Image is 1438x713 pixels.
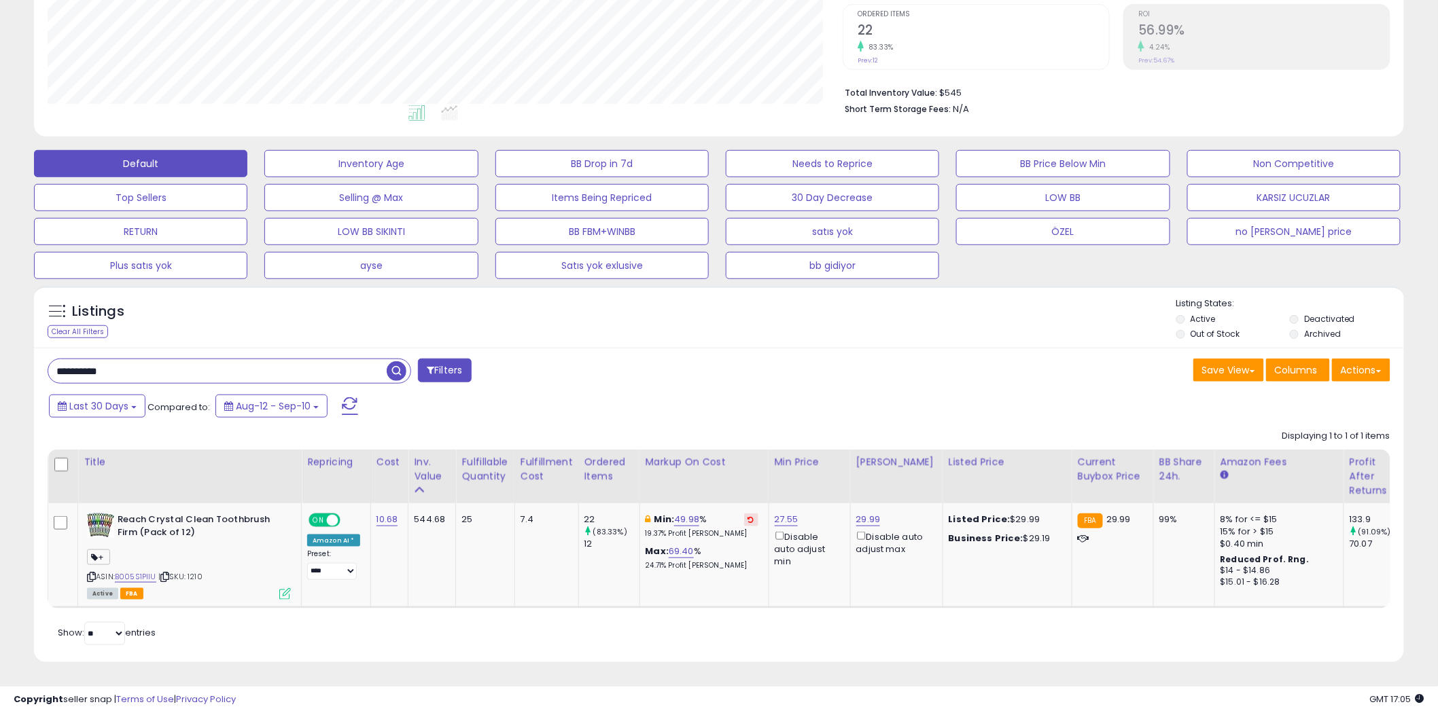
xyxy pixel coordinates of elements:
button: no [PERSON_NAME] price [1187,218,1401,245]
button: Top Sellers [34,184,247,211]
div: [PERSON_NAME] [856,455,937,469]
button: BB Drop in 7d [495,150,709,177]
div: Cost [376,455,403,469]
div: BB Share 24h. [1159,455,1209,483]
button: Items Being Repriced [495,184,709,211]
div: $29.19 [949,532,1062,545]
button: LOW BB SIKINTI [264,218,478,245]
button: ayse [264,252,478,279]
h5: Listings [72,302,124,321]
div: 15% for > $15 [1221,526,1333,538]
button: Plus satıs yok [34,252,247,279]
div: Repricing [307,455,365,469]
button: Inventory Age [264,150,478,177]
small: (91.09%) [1358,526,1391,537]
a: 69.40 [669,545,694,558]
span: 29.99 [1106,513,1131,526]
button: Columns [1266,359,1330,382]
div: $15.01 - $16.28 [1221,577,1333,588]
button: BB FBM+WINBB [495,218,709,245]
a: Privacy Policy [176,693,236,706]
i: Revert to store-level Min Markup [748,516,754,523]
h2: 22 [858,22,1109,41]
img: 61rAE86FfBL._SL40_.jpg [87,513,114,538]
div: Fulfillable Quantity [461,455,508,483]
span: Ordered Items [858,11,1109,18]
button: Default [34,150,247,177]
div: 544.68 [414,513,445,526]
small: Amazon Fees. [1221,469,1229,481]
button: Actions [1332,359,1390,382]
button: Last 30 Days [49,395,145,418]
a: Terms of Use [116,693,174,706]
div: Inv. value [414,455,450,483]
a: 49.98 [674,513,699,526]
div: $14 - $14.86 [1221,565,1333,577]
div: ASIN: [87,513,291,598]
button: Save View [1193,359,1264,382]
button: Aug-12 - Sep-10 [215,395,328,418]
div: 22 [584,513,639,526]
small: (83.33%) [593,526,627,537]
label: Deactivated [1304,313,1355,325]
button: bb gidiyor [726,252,939,279]
i: This overrides the store level min markup for this listing [646,515,651,524]
span: ON [310,515,327,526]
div: 25 [461,513,504,526]
small: 4.24% [1144,42,1170,52]
a: B005S1PIIU [115,571,156,583]
span: | SKU: 1210 [158,571,203,582]
div: Listed Price [949,455,1066,469]
button: Filters [418,359,471,382]
small: Prev: 54.67% [1138,56,1174,65]
div: Clear All Filters [48,325,108,338]
span: Aug-12 - Sep-10 [236,399,311,413]
a: 27.55 [775,513,799,526]
button: RETURN [34,218,247,245]
div: Fulfillment Cost [521,455,573,483]
div: Disable auto adjust max [856,529,932,555]
b: Total Inventory Value: [845,87,937,98]
div: seller snap | | [14,693,236,706]
b: Min: [654,513,675,526]
div: % [646,513,758,538]
p: 19.37% Profit [PERSON_NAME] [646,529,758,538]
div: % [646,545,758,570]
th: The percentage added to the cost of goods (COGS) that forms the calculator for Min & Max prices. [639,450,769,503]
div: 70.07 [1350,538,1405,550]
div: Displaying 1 to 1 of 1 items [1282,430,1390,443]
span: All listings currently available for purchase on Amazon [87,588,118,600]
div: 12 [584,538,639,550]
button: ÖZEL [956,218,1170,245]
b: Reduced Prof. Rng. [1221,553,1310,565]
span: Show: entries [58,626,156,639]
div: Title [84,455,296,469]
button: satıs yok [726,218,939,245]
span: + [87,549,110,565]
small: Prev: 12 [858,56,878,65]
li: $545 [845,84,1380,100]
span: Compared to: [147,401,210,414]
span: FBA [120,588,143,600]
span: N/A [953,103,969,115]
div: $29.99 [949,513,1062,526]
div: $0.40 min [1221,538,1333,550]
button: Selling @ Max [264,184,478,211]
h2: 56.99% [1138,22,1390,41]
small: 83.33% [864,42,894,52]
strong: Copyright [14,693,63,706]
label: Out of Stock [1191,328,1240,340]
div: 133.9 [1350,513,1405,526]
b: Max: [646,545,669,557]
button: LOW BB [956,184,1170,211]
button: BB Price Below Min [956,150,1170,177]
label: Archived [1304,328,1341,340]
div: Profit After Returns [1350,455,1399,498]
span: Last 30 Days [69,399,128,413]
a: 29.99 [856,513,881,526]
button: Satıs yok exlusive [495,252,709,279]
b: Short Term Storage Fees: [845,103,951,115]
div: Preset: [307,549,360,580]
button: Needs to Reprice [726,150,939,177]
span: ROI [1138,11,1390,18]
